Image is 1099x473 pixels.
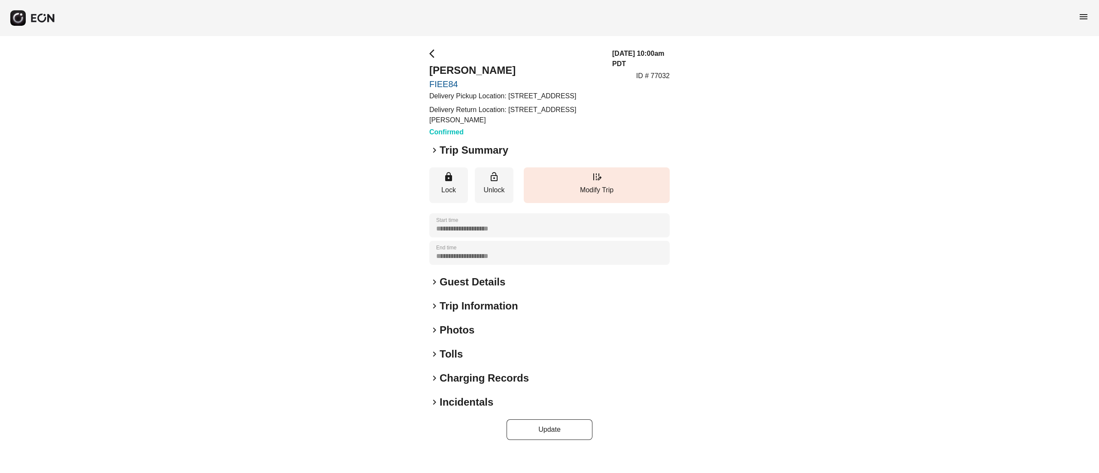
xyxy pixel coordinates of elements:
h2: Charging Records [440,371,529,385]
h2: Trip Information [440,299,518,313]
span: arrow_back_ios [429,49,440,59]
p: Modify Trip [528,185,665,195]
h2: Incidentals [440,395,493,409]
h2: Guest Details [440,275,505,289]
p: Delivery Pickup Location: [STREET_ADDRESS] [429,91,602,101]
h2: Photos [440,323,474,337]
button: Modify Trip [524,167,670,203]
p: Unlock [479,185,509,195]
p: Lock [434,185,464,195]
p: ID # 77032 [636,71,670,81]
span: keyboard_arrow_right [429,349,440,359]
span: keyboard_arrow_right [429,325,440,335]
span: lock_open [489,172,499,182]
button: Lock [429,167,468,203]
h3: [DATE] 10:00am PDT [612,49,670,69]
h2: [PERSON_NAME] [429,64,602,77]
span: lock [443,172,454,182]
span: keyboard_arrow_right [429,145,440,155]
button: Unlock [475,167,513,203]
h3: Confirmed [429,127,602,137]
span: edit_road [592,172,602,182]
h2: Trip Summary [440,143,508,157]
p: Delivery Return Location: [STREET_ADDRESS][PERSON_NAME] [429,105,602,125]
span: menu [1078,12,1089,22]
span: keyboard_arrow_right [429,301,440,311]
button: Update [507,419,592,440]
a: FIEE84 [429,79,602,89]
span: keyboard_arrow_right [429,277,440,287]
h2: Tolls [440,347,463,361]
span: keyboard_arrow_right [429,397,440,407]
span: keyboard_arrow_right [429,373,440,383]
